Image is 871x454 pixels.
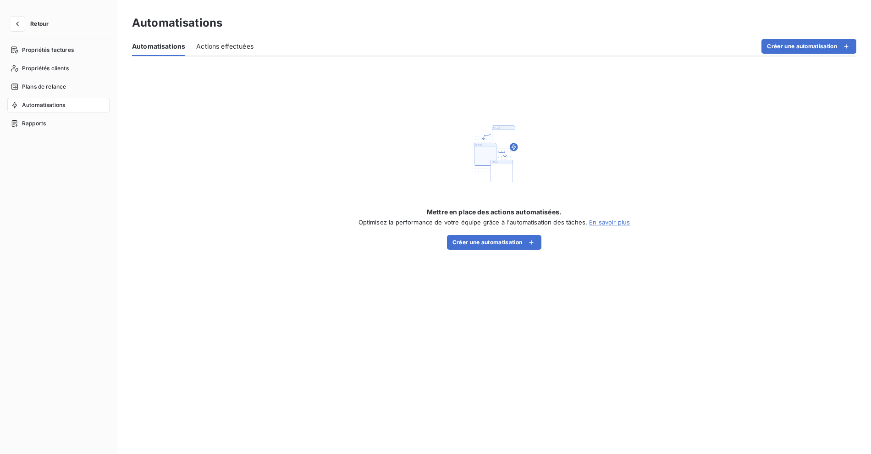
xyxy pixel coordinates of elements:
[132,15,222,31] h3: Automatisations
[22,101,65,109] span: Automatisations
[22,83,66,91] span: Plans de relance
[7,98,110,112] a: Automatisations
[22,119,46,128] span: Rapports
[840,423,862,445] iframe: Intercom live chat
[22,46,74,54] span: Propriétés factures
[30,21,49,27] span: Retour
[761,39,856,54] button: Créer une automatisation
[358,219,588,226] span: Optimisez la performance de votre équipe grâce à l'automatisation des tâches.
[447,235,542,250] button: Créer une automatisation
[7,61,110,76] a: Propriétés clients
[589,219,630,226] a: En savoir plus
[7,116,110,131] a: Rapports
[7,43,110,57] a: Propriétés factures
[7,79,110,94] a: Plans de relance
[196,42,254,51] span: Actions effectuées
[427,207,562,217] span: Mettre en place des actions automatisées.
[465,124,524,184] img: Empty state
[7,17,56,31] button: Retour
[22,64,69,73] span: Propriétés clients
[132,42,185,51] span: Automatisations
